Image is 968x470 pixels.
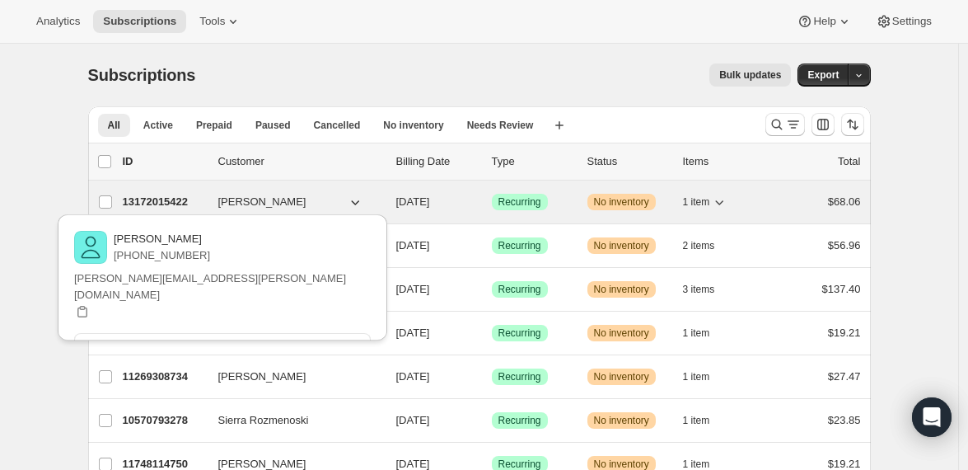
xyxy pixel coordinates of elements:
[88,66,196,84] span: Subscriptions
[498,239,541,252] span: Recurring
[467,119,534,132] span: Needs Review
[103,15,176,28] span: Subscriptions
[255,119,291,132] span: Paused
[828,458,861,470] span: $19.21
[383,119,443,132] span: No inventory
[123,153,205,170] p: ID
[807,68,839,82] span: Export
[123,412,205,429] p: 10570793278
[218,412,309,429] span: Sierra Rozmenoski
[396,195,430,208] span: [DATE]
[683,195,710,209] span: 1 item
[828,327,861,339] span: $19.21
[396,283,430,295] span: [DATE]
[498,283,541,296] span: Recurring
[396,370,430,383] span: [DATE]
[199,15,225,28] span: Tools
[594,414,649,427] span: No inventory
[683,327,710,340] span: 1 item
[594,195,649,209] span: No inventory
[123,369,205,385] p: 11269308734
[396,414,430,426] span: [DATE]
[218,194,306,210] span: [PERSON_NAME]
[396,153,479,170] p: Billing Date
[811,113,835,136] button: Customize table column order and visibility
[594,283,649,296] span: No inventory
[765,113,805,136] button: Search and filter results
[498,370,541,383] span: Recurring
[123,365,861,388] div: 11269308734[PERSON_NAME][DATE]SuccessRecurringWarningNo inventory1 item$27.47
[26,10,90,33] button: Analytics
[36,15,80,28] span: Analytics
[683,283,715,296] span: 3 items
[828,239,861,251] span: $56.96
[188,338,257,351] span: View customer
[143,119,173,132] span: Active
[314,119,361,132] span: Cancelled
[683,365,728,388] button: 1 item
[208,407,373,434] button: Sierra Rozmenoski
[396,239,430,251] span: [DATE]
[828,370,861,383] span: $27.47
[123,190,861,214] div: 13172015422[PERSON_NAME][DATE]SuccessRecurringWarningNo inventory1 item$68.06
[123,194,205,210] p: 13172015422
[189,10,251,33] button: Tools
[218,153,383,170] p: Customer
[93,10,186,33] button: Subscriptions
[594,239,649,252] span: No inventory
[208,364,373,390] button: [PERSON_NAME]
[683,239,715,252] span: 2 items
[719,68,781,82] span: Bulk updates
[813,15,835,28] span: Help
[683,278,733,301] button: 3 items
[828,414,861,426] span: $23.85
[841,113,864,136] button: Sort the results
[683,153,765,170] div: Items
[546,114,573,137] button: Create new view
[683,409,728,432] button: 1 item
[123,409,861,432] div: 10570793278Sierra Rozmenoski[DATE]SuccessRecurringWarningNo inventory1 item$23.85
[498,327,541,340] span: Recurring
[594,370,649,383] span: No inventory
[912,397,952,437] div: Open Intercom Messenger
[196,119,232,132] span: Prepaid
[492,153,574,170] div: Type
[709,63,791,87] button: Bulk updates
[683,322,728,345] button: 1 item
[866,10,942,33] button: Settings
[74,333,371,356] button: View customer
[396,458,430,470] span: [DATE]
[787,10,862,33] button: Help
[822,283,861,295] span: $137.40
[498,195,541,209] span: Recurring
[123,322,861,345] div: 10465083710[PERSON_NAME][DATE]SuccessRecurringWarningNo inventory1 item$19.21
[396,327,430,339] span: [DATE]
[218,369,306,385] span: [PERSON_NAME]
[594,327,649,340] span: No inventory
[683,370,710,383] span: 1 item
[108,119,120,132] span: All
[683,234,733,257] button: 2 items
[498,414,541,427] span: Recurring
[838,153,860,170] p: Total
[123,278,861,301] div: 15240855870[PERSON_NAME][DATE]SuccessRecurringWarningNo inventory3 items$137.40
[892,15,932,28] span: Settings
[797,63,849,87] button: Export
[828,195,861,208] span: $68.06
[74,270,371,303] p: [PERSON_NAME][EMAIL_ADDRESS][PERSON_NAME][DOMAIN_NAME]
[123,153,861,170] div: IDCustomerBilling DateTypeStatusItemsTotal
[123,234,861,257] div: 15541633342[PERSON_NAME][DATE]SuccessRecurringWarningNo inventory2 items$56.96
[74,231,107,264] img: variant image
[208,189,373,215] button: [PERSON_NAME]
[114,231,210,247] p: [PERSON_NAME]
[114,247,210,264] p: [PHONE_NUMBER]
[683,414,710,427] span: 1 item
[587,153,670,170] p: Status
[683,190,728,214] button: 1 item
